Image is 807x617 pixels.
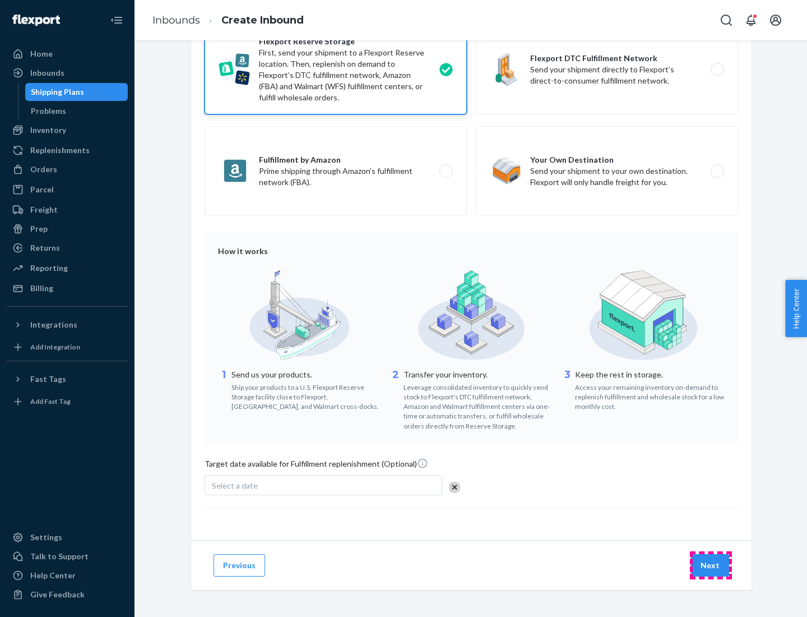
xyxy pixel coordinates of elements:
a: Inventory [7,121,128,139]
div: Talk to Support [30,551,89,562]
div: Prep [30,223,48,234]
a: Freight [7,201,128,219]
div: Replenishments [30,145,90,156]
div: Give Feedback [30,589,85,600]
button: Open account menu [764,9,787,31]
a: Add Integration [7,338,128,356]
div: How it works [218,246,725,257]
button: Previous [214,554,265,577]
div: Freight [30,204,58,215]
div: 3 [562,368,573,411]
div: Access your remaining inventory on-demand to replenish fulfillment and wholesale stock for a low ... [575,380,725,411]
button: Open notifications [740,9,762,31]
div: Parcel [30,184,54,195]
a: Inbounds [152,14,200,26]
button: Fast Tags [7,370,128,388]
a: Home [7,45,128,63]
button: Close Navigation [105,9,128,31]
a: Shipping Plans [25,83,128,101]
div: Inbounds [30,67,64,79]
button: Open Search Box [715,9,738,31]
div: Inventory [30,125,66,136]
a: Help Center [7,567,128,584]
a: Inbounds [7,64,128,82]
div: 1 [218,368,229,411]
a: Parcel [7,181,128,199]
div: Returns [30,242,60,254]
span: Select a date [212,481,258,490]
a: Add Fast Tag [7,393,128,411]
div: Billing [30,283,53,294]
div: Settings [30,532,62,543]
p: Keep the rest in storage. [575,369,725,380]
button: Integrations [7,316,128,334]
div: Reporting [30,263,68,274]
div: Shipping Plans [31,86,84,98]
a: Orders [7,160,128,178]
div: Add Fast Tag [30,397,71,406]
div: Problems [31,105,66,117]
div: Home [30,48,53,59]
img: Flexport logo [12,15,60,26]
a: Settings [7,528,128,546]
span: Target date available for Fulfillment replenishment (Optional) [205,458,428,474]
div: 2 [390,368,401,431]
div: Fast Tags [30,374,66,385]
a: Talk to Support [7,547,128,565]
div: Add Integration [30,342,80,352]
ol: breadcrumbs [143,4,313,37]
p: Transfer your inventory. [403,369,553,380]
div: Orders [30,164,57,175]
a: Reporting [7,259,128,277]
a: Problems [25,102,128,120]
div: Leverage consolidated inventory to quickly send stock to Flexport's DTC fulfillment network, Amaz... [403,380,553,431]
button: Next [691,554,729,577]
div: Integrations [30,319,77,330]
button: Help Center [785,280,807,337]
a: Returns [7,239,128,257]
a: Prep [7,220,128,238]
a: Billing [7,279,128,297]
div: Help Center [30,570,76,581]
button: Give Feedback [7,586,128,604]
a: Replenishments [7,141,128,159]
a: Create Inbound [221,14,304,26]
div: Ship your products to a U.S. Flexport Reserve Storage facility close to Flexport, [GEOGRAPHIC_DAT... [231,380,381,411]
p: Send us your products. [231,369,381,380]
